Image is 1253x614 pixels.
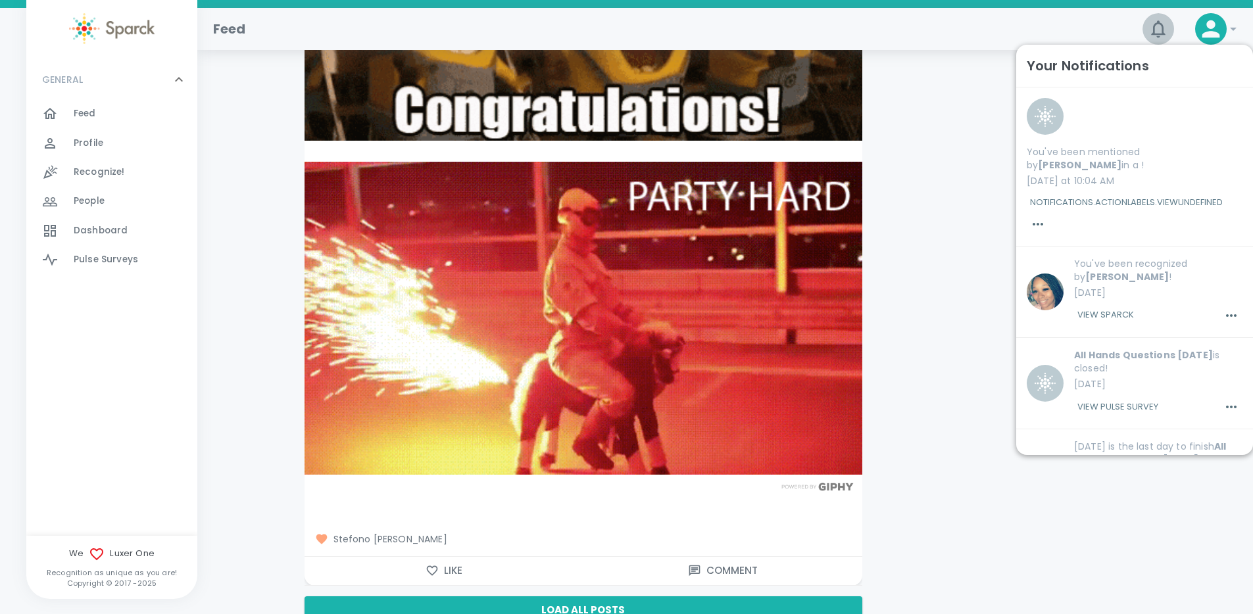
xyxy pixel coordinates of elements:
[74,137,103,150] span: Profile
[26,567,197,578] p: Recognition as unique as you are!
[1035,106,1056,127] img: BQaiEiBogYIGKEBX0BIgaIGLCniC+Iy7N1stMIOgAAAABJRU5ErkJggg==
[1027,174,1242,187] p: [DATE] at 10:04 AM
[42,73,83,86] p: GENERAL
[1027,145,1242,172] p: You've been mentioned by in a !
[1027,273,1064,310] img: blob
[1038,158,1121,172] b: [PERSON_NAME]
[74,166,125,179] span: Recognize!
[26,546,197,562] span: We Luxer One
[1074,257,1242,283] p: You've been recognized by !
[1027,55,1149,76] h6: Your Notifications
[26,13,197,44] a: Sparck logo
[1074,348,1242,375] p: is closed!
[26,158,197,187] a: Recognize!
[74,224,128,237] span: Dashboard
[26,216,197,245] a: Dashboard
[74,253,138,266] span: Pulse Surveys
[74,195,105,208] span: People
[315,532,852,546] span: Stefono [PERSON_NAME]
[1074,348,1213,362] b: All Hands Questions [DATE]
[26,578,197,588] p: Copyright © 2017 - 2025
[305,557,583,584] button: Like
[1085,270,1169,283] b: [PERSON_NAME]
[26,60,197,99] div: GENERAL
[213,18,246,39] h1: Feed
[1035,373,1056,394] img: BQaiEiBogYIGKEBX0BIgaIGLCniC+Iy7N1stMIOgAAAABJRU5ErkJggg==
[26,99,197,128] a: Feed
[1074,377,1242,390] p: [DATE]
[26,129,197,158] a: Profile
[1074,304,1137,327] button: View Sparck
[74,107,96,120] span: Feed
[583,557,862,584] button: Comment
[1074,440,1242,466] p: [DATE] is the last day to finish !
[69,13,155,44] img: Sparck logo
[778,483,857,491] img: Powered by GIPHY
[26,245,197,274] a: Pulse Surveys
[1074,440,1226,466] b: All Hands Questions [DATE]
[1027,193,1226,213] button: notifications.actionLabels.viewundefined
[26,187,197,216] a: People
[1074,396,1162,418] button: View Pulse Survey
[1074,286,1242,299] p: [DATE]
[26,99,197,279] div: GENERAL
